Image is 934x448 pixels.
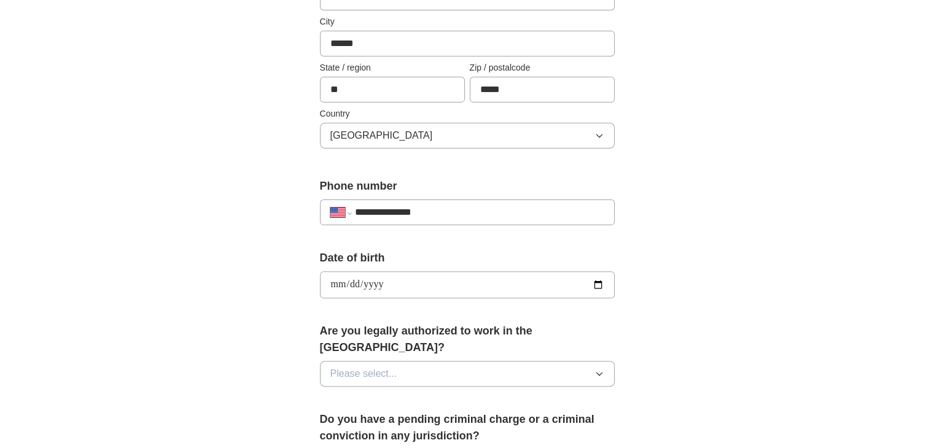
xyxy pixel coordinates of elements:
[320,178,615,195] label: Phone number
[320,61,465,74] label: State / region
[470,61,615,74] label: Zip / postalcode
[320,123,615,149] button: [GEOGRAPHIC_DATA]
[320,361,615,387] button: Please select...
[320,411,615,444] label: Do you have a pending criminal charge or a criminal conviction in any jurisdiction?
[320,107,615,120] label: Country
[320,323,615,356] label: Are you legally authorized to work in the [GEOGRAPHIC_DATA]?
[320,250,615,266] label: Date of birth
[330,128,433,143] span: [GEOGRAPHIC_DATA]
[330,366,397,381] span: Please select...
[320,15,615,28] label: City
